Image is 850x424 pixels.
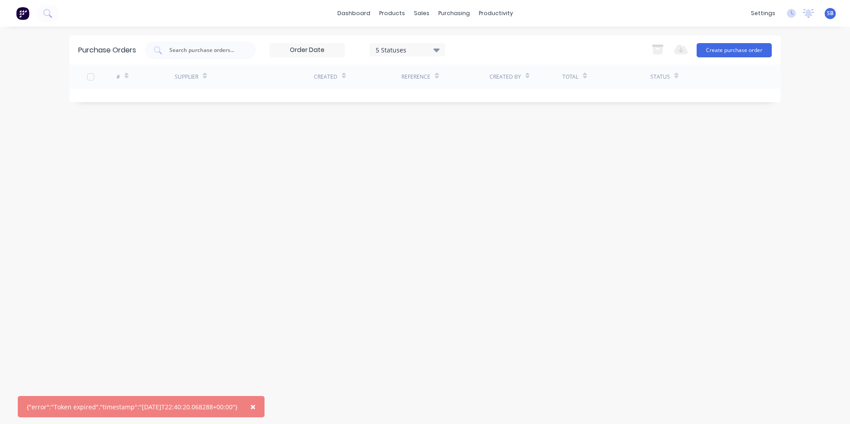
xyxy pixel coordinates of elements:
div: products [375,7,409,20]
div: # [116,73,120,81]
span: × [250,400,256,413]
div: {"error":"Token expired","timestamp":"[DATE]T22:40:20.068288+00:00"} [27,402,237,412]
div: Reference [401,73,430,81]
div: Created By [489,73,521,81]
input: Order Date [270,44,345,57]
img: Factory [16,7,29,20]
div: Status [650,73,670,81]
div: productivity [474,7,517,20]
button: Create purchase order [697,43,772,57]
div: Purchase Orders [78,45,136,56]
div: Supplier [175,73,198,81]
div: Total [562,73,578,81]
button: Close [241,396,265,417]
div: 5 Statuses [376,45,439,54]
div: Created [314,73,337,81]
input: Search purchase orders... [168,46,242,55]
div: settings [746,7,780,20]
a: dashboard [333,7,375,20]
div: purchasing [434,7,474,20]
div: sales [409,7,434,20]
span: SB [827,9,834,17]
